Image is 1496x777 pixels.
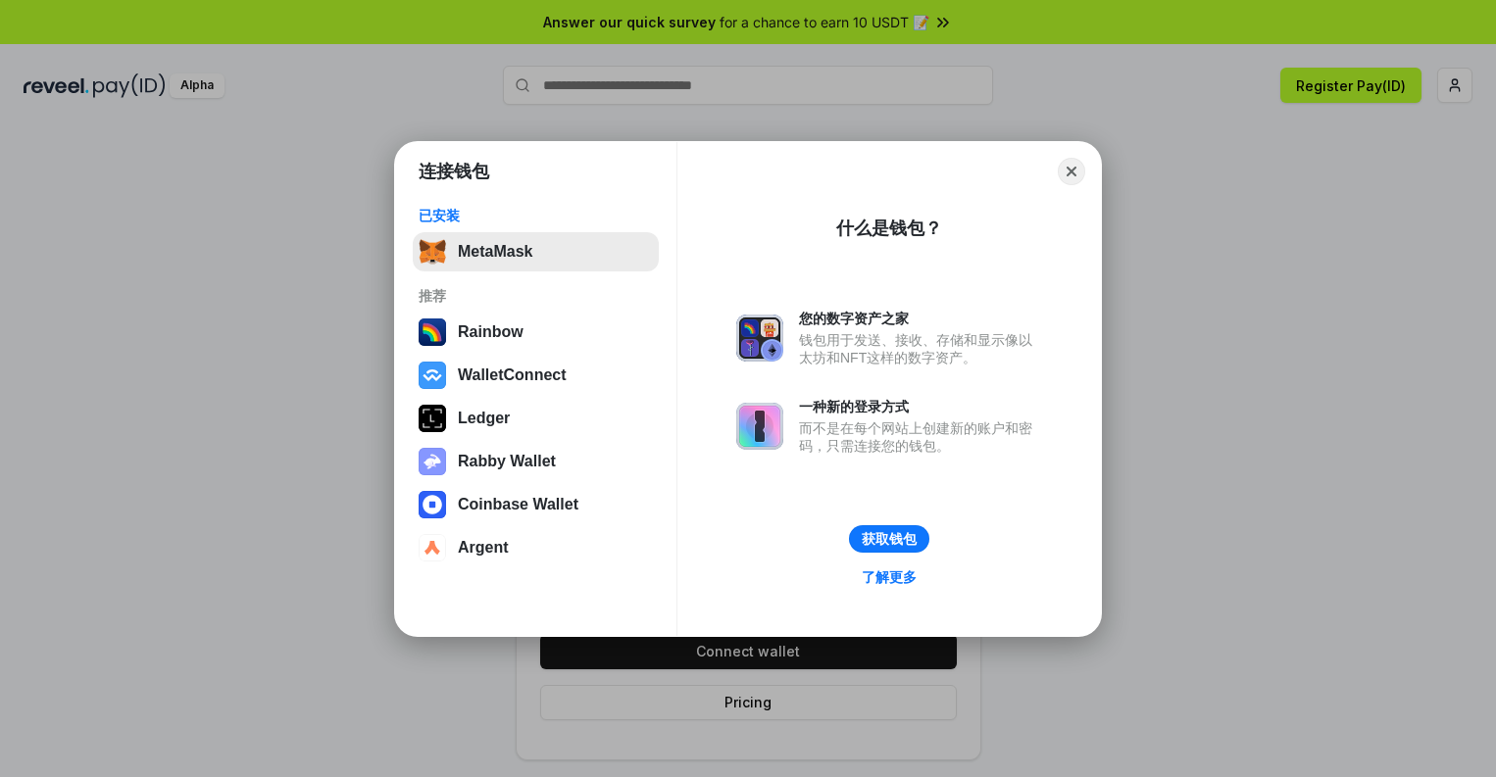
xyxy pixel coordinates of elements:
button: Rainbow [413,313,659,352]
div: Rabby Wallet [458,453,556,470]
button: Ledger [413,399,659,438]
h1: 连接钱包 [419,160,489,183]
div: 钱包用于发送、接收、存储和显示像以太坊和NFT这样的数字资产。 [799,331,1042,366]
img: svg+xml,%3Csvg%20width%3D%2228%22%20height%3D%2228%22%20viewBox%3D%220%200%2028%2028%22%20fill%3D... [419,491,446,518]
button: MetaMask [413,232,659,271]
div: Argent [458,539,509,557]
div: 什么是钱包？ [836,217,942,240]
img: svg+xml,%3Csvg%20xmlns%3D%22http%3A%2F%2Fwww.w3.org%2F2000%2Fsvg%22%20fill%3D%22none%22%20viewBox... [419,448,446,475]
button: Coinbase Wallet [413,485,659,524]
img: svg+xml,%3Csvg%20xmlns%3D%22http%3A%2F%2Fwww.w3.org%2F2000%2Fsvg%22%20fill%3D%22none%22%20viewBox... [736,403,783,450]
img: svg+xml,%3Csvg%20width%3D%2228%22%20height%3D%2228%22%20viewBox%3D%220%200%2028%2028%22%20fill%3D... [419,534,446,561]
img: svg+xml,%3Csvg%20width%3D%22120%22%20height%3D%22120%22%20viewBox%3D%220%200%20120%20120%22%20fil... [419,318,446,346]
div: MetaMask [458,243,532,261]
img: svg+xml,%3Csvg%20fill%3D%22none%22%20height%3D%2233%22%20viewBox%3D%220%200%2035%2033%22%20width%... [419,238,446,266]
button: Argent [413,528,659,567]
button: 获取钱包 [849,525,929,553]
div: 而不是在每个网站上创建新的账户和密码，只需连接您的钱包。 [799,419,1042,455]
button: Close [1058,158,1085,185]
img: svg+xml,%3Csvg%20xmlns%3D%22http%3A%2F%2Fwww.w3.org%2F2000%2Fsvg%22%20fill%3D%22none%22%20viewBox... [736,315,783,362]
button: Rabby Wallet [413,442,659,481]
div: Coinbase Wallet [458,496,578,513]
div: Rainbow [458,323,524,341]
div: 了解更多 [862,568,917,586]
div: 一种新的登录方式 [799,398,1042,415]
div: 已安装 [419,207,653,224]
button: WalletConnect [413,356,659,395]
div: 获取钱包 [862,530,917,548]
img: svg+xml,%3Csvg%20xmlns%3D%22http%3A%2F%2Fwww.w3.org%2F2000%2Fsvg%22%20width%3D%2228%22%20height%3... [419,405,446,432]
div: WalletConnect [458,366,567,384]
div: 您的数字资产之家 [799,310,1042,327]
div: 推荐 [419,287,653,305]
a: 了解更多 [850,564,928,590]
div: Ledger [458,410,510,427]
img: svg+xml,%3Csvg%20width%3D%2228%22%20height%3D%2228%22%20viewBox%3D%220%200%2028%2028%22%20fill%3D... [419,362,446,389]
